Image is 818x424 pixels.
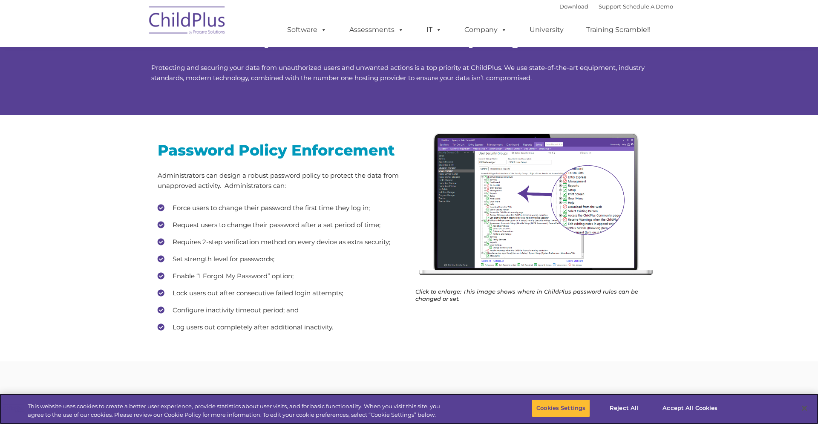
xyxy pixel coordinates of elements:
[795,399,814,418] button: Close
[158,253,403,265] li: Set strength level for passwords;
[158,304,403,317] li: Configure inactivity timeout period; and
[418,21,450,38] a: IT
[158,202,403,214] li: Force users to change their password the first time they log in;
[28,402,450,419] div: This website uses cookies to create a better user experience, provide statistics about user visit...
[532,399,590,417] button: Cookies Settings
[341,21,412,38] a: Assessments
[658,399,722,417] button: Accept All Cookies
[158,270,403,283] li: Enable “I Forgot My Password” option;
[599,3,621,10] a: Support
[158,219,403,231] li: Request users to change their password after a set period of time;
[158,170,403,191] p: Administrators can design a robust password policy to protect the data from unapproved activity. ...
[521,21,572,38] a: University
[559,3,673,10] font: |
[597,399,651,417] button: Reject All
[456,21,516,38] a: Company
[151,63,645,82] span: Protecting and securing your data from unauthorized users and unwanted actions is a top priority ...
[158,236,403,248] li: Requires 2-step verification method on every device as extra security;
[158,141,395,159] span: Password Policy Enforcement
[623,3,673,10] a: Schedule A Demo
[578,21,659,38] a: Training Scramble!!
[145,0,230,43] img: ChildPlus by Procare Solutions
[158,287,403,300] li: Lock users out after consecutive failed login attempts;
[559,3,588,10] a: Download
[279,21,335,38] a: Software
[415,288,638,302] em: Click to enlarge: This image shows where in ChildPlus password rules can be changed or set.
[158,321,403,334] li: Log users out completely after additional inactivity.
[415,130,660,282] img: laptop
